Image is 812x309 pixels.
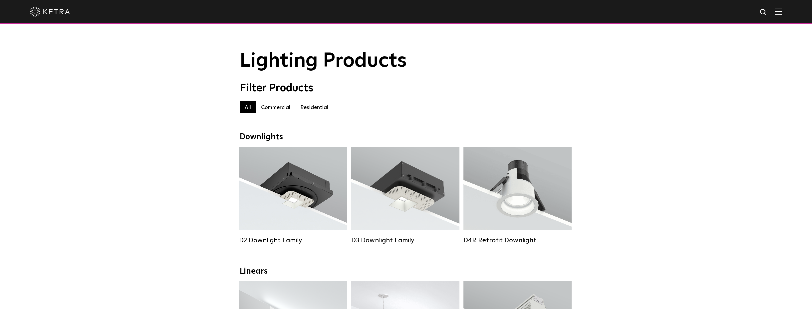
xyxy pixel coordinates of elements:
[240,132,573,142] div: Downlights
[256,101,295,113] label: Commercial
[775,8,782,15] img: Hamburger%20Nav.svg
[463,147,572,244] a: D4R Retrofit Downlight Lumen Output:800Colors:White / BlackBeam Angles:15° / 25° / 40° / 60°Watta...
[463,236,572,244] div: D4R Retrofit Downlight
[240,101,256,113] label: All
[295,101,333,113] label: Residential
[351,236,459,244] div: D3 Downlight Family
[239,147,347,244] a: D2 Downlight Family Lumen Output:1200Colors:White / Black / Gloss Black / Silver / Bronze / Silve...
[240,267,573,276] div: Linears
[351,147,459,244] a: D3 Downlight Family Lumen Output:700 / 900 / 1100Colors:White / Black / Silver / Bronze / Paintab...
[30,7,70,17] img: ketra-logo-2019-white
[240,51,407,71] span: Lighting Products
[240,82,573,95] div: Filter Products
[239,236,347,244] div: D2 Downlight Family
[759,8,768,17] img: search icon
